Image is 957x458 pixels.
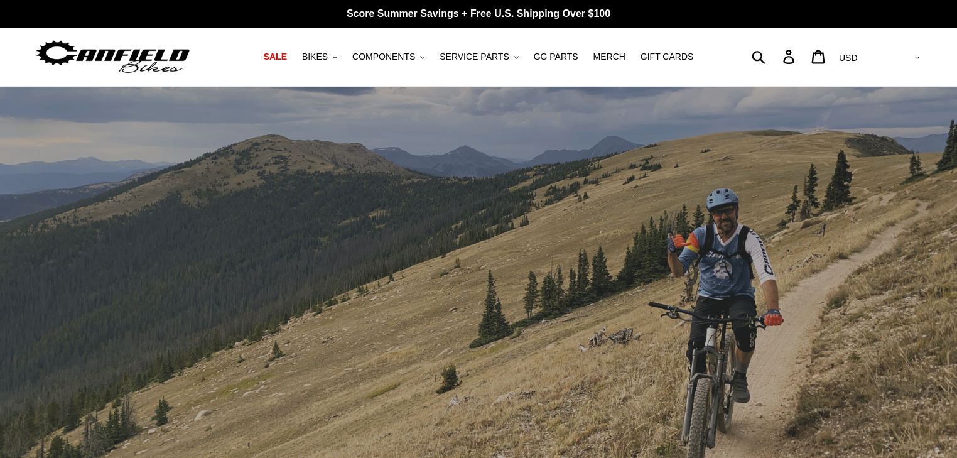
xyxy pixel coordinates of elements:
button: BIKES [296,48,343,65]
span: GG PARTS [534,52,578,62]
span: SALE [264,52,287,62]
a: GG PARTS [527,48,585,65]
img: Canfield Bikes [35,37,192,77]
span: COMPONENTS [352,52,415,62]
button: SERVICE PARTS [433,48,524,65]
span: MERCH [593,52,625,62]
span: SERVICE PARTS [440,52,509,62]
a: MERCH [587,48,632,65]
a: SALE [257,48,293,65]
span: BIKES [302,52,328,62]
button: COMPONENTS [346,48,431,65]
span: GIFT CARDS [641,52,694,62]
a: GIFT CARDS [634,48,700,65]
input: Search [759,43,791,70]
